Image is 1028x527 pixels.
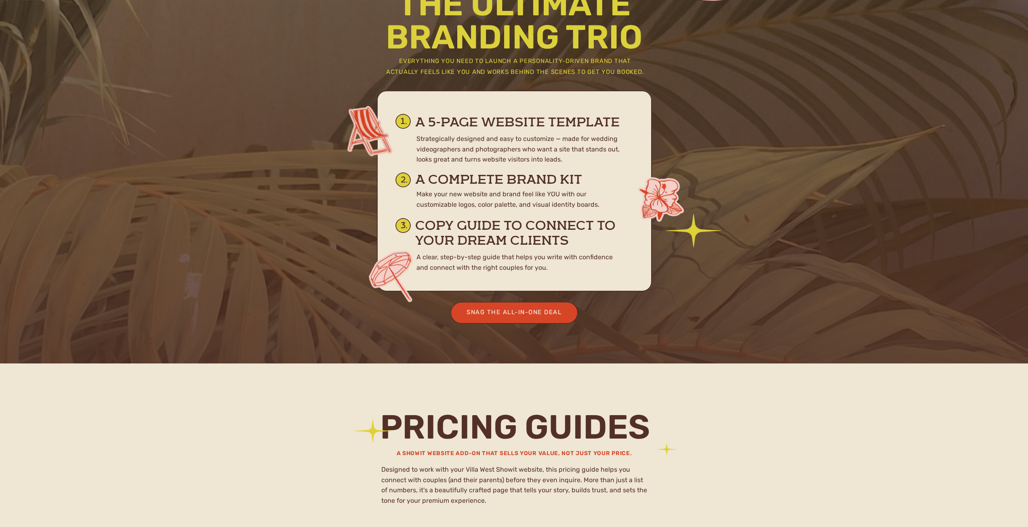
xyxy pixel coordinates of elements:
[416,189,622,213] p: Make your new website and brand feel like YOU with our customizable logos, color palette, and vis...
[401,175,413,189] h2: 2.
[395,449,633,459] h3: A Showit website add-on that sells your value, not just your price.
[384,56,647,80] h2: Everything you need to launch a personality-driven brand that actually feels like you and works b...
[415,116,634,135] h2: A 5-page website template
[458,307,571,318] a: Snag the All-In-One Deal
[401,221,413,235] h2: 3.
[416,134,627,166] p: Strategically designed and easy to customize — made for wedding videographers and photographers w...
[415,219,627,244] h2: copy guide to connect to your dream clients
[381,464,647,503] h2: Designed to work with your Villa West Showit website, this pricing guide helps you connect with c...
[349,412,681,447] h2: pricing guides
[416,252,622,272] p: A clear, step-by-step guide that helps you write with confidence and connect with the right coupl...
[401,117,413,131] h2: 1.
[415,173,626,187] h2: A complete brand kit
